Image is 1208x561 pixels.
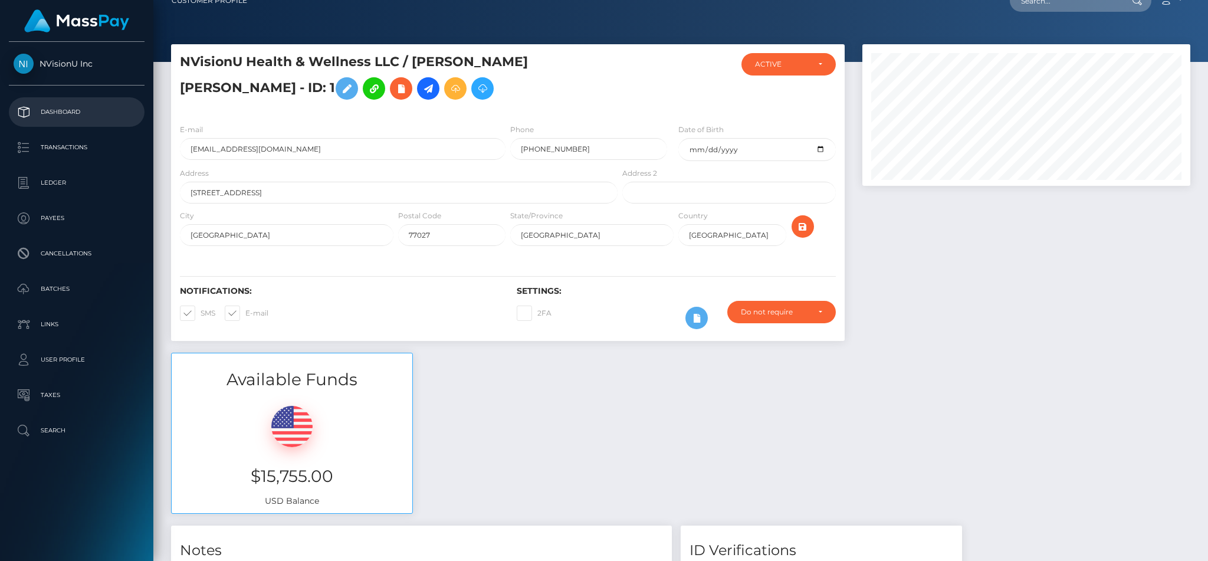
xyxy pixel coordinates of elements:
[690,540,953,561] h4: ID Verifications
[14,245,140,263] p: Cancellations
[180,540,663,561] h4: Notes
[9,58,145,69] span: NVisionU Inc
[14,386,140,404] p: Taxes
[14,422,140,439] p: Search
[24,9,129,32] img: MassPay Logo
[9,239,145,268] a: Cancellations
[678,211,708,221] label: Country
[180,306,215,321] label: SMS
[727,301,836,323] button: Do not require
[180,53,611,106] h5: NVisionU Health & Wellness LLC / [PERSON_NAME] [PERSON_NAME] - ID: 1
[14,174,140,192] p: Ledger
[510,211,563,221] label: State/Province
[741,53,836,76] button: ACTIVE
[9,310,145,339] a: Links
[398,211,441,221] label: Postal Code
[9,204,145,233] a: Payees
[14,209,140,227] p: Payees
[678,124,724,135] label: Date of Birth
[741,307,809,317] div: Do not require
[14,351,140,369] p: User Profile
[9,133,145,162] a: Transactions
[9,416,145,445] a: Search
[172,391,412,513] div: USD Balance
[14,280,140,298] p: Batches
[180,286,499,296] h6: Notifications:
[14,316,140,333] p: Links
[9,97,145,127] a: Dashboard
[14,103,140,121] p: Dashboard
[180,211,194,221] label: City
[271,406,313,447] img: USD.png
[14,54,34,74] img: NVisionU Inc
[225,306,268,321] label: E-mail
[9,380,145,410] a: Taxes
[755,60,809,69] div: ACTIVE
[172,368,412,391] h3: Available Funds
[622,168,657,179] label: Address 2
[9,274,145,304] a: Batches
[9,345,145,375] a: User Profile
[510,124,534,135] label: Phone
[517,306,552,321] label: 2FA
[180,168,209,179] label: Address
[517,286,836,296] h6: Settings:
[14,139,140,156] p: Transactions
[180,465,403,488] h3: $15,755.00
[180,124,203,135] label: E-mail
[9,168,145,198] a: Ledger
[417,77,439,100] a: Initiate Payout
